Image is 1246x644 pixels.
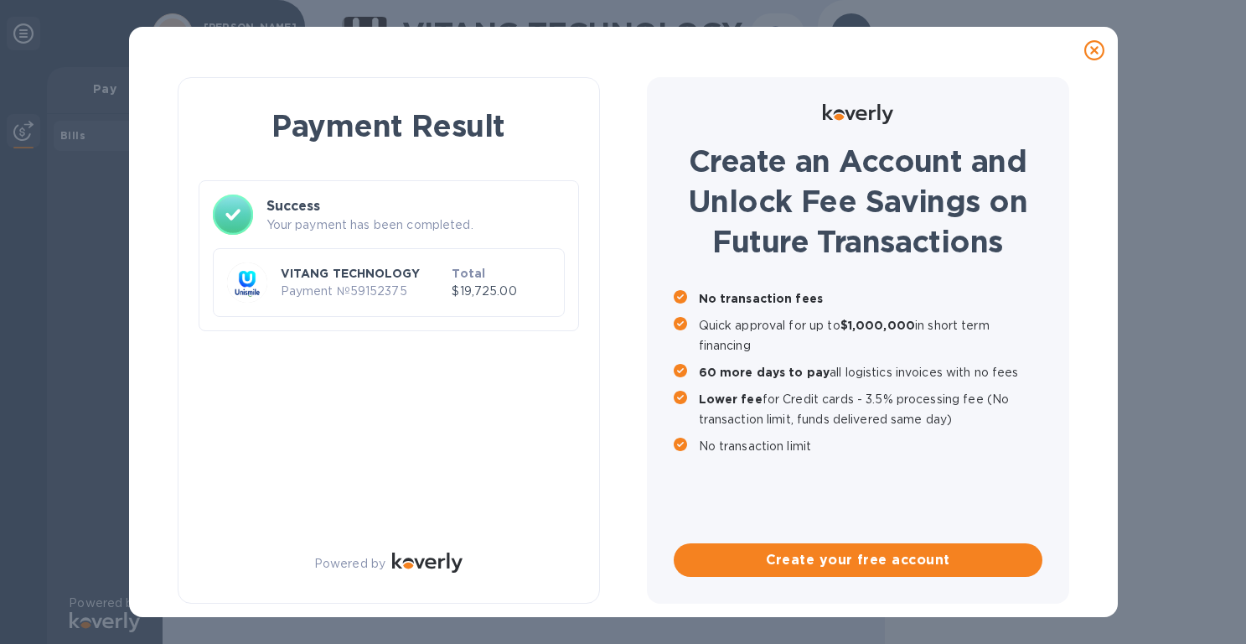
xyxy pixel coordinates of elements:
p: all logistics invoices with no fees [699,362,1042,382]
b: Lower fee [699,392,763,406]
img: Logo [392,553,463,573]
p: Payment № 59152375 [281,283,446,300]
h1: Create an Account and Unlock Fee Savings on Future Transactions [674,141,1042,262]
p: No transaction limit [699,436,1042,456]
b: $1,000,000 [840,319,915,332]
img: Logo [823,104,893,124]
h3: Success [266,196,565,216]
p: for Credit cards - 3.5% processing fee (No transaction limit, funds delivered same day) [699,389,1042,429]
p: Powered by [314,555,385,573]
p: Your payment has been completed. [266,216,565,234]
p: VITANG TECHNOLOGY [281,265,446,282]
h1: Payment Result [205,105,572,147]
b: 60 more days to pay [699,366,830,379]
span: Create your free account [687,550,1029,570]
b: Total [452,267,485,280]
p: Quick approval for up to in short term financing [699,315,1042,356]
button: Create your free account [674,543,1042,577]
b: No transaction fees [699,292,824,305]
p: $19,725.00 [452,283,550,300]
